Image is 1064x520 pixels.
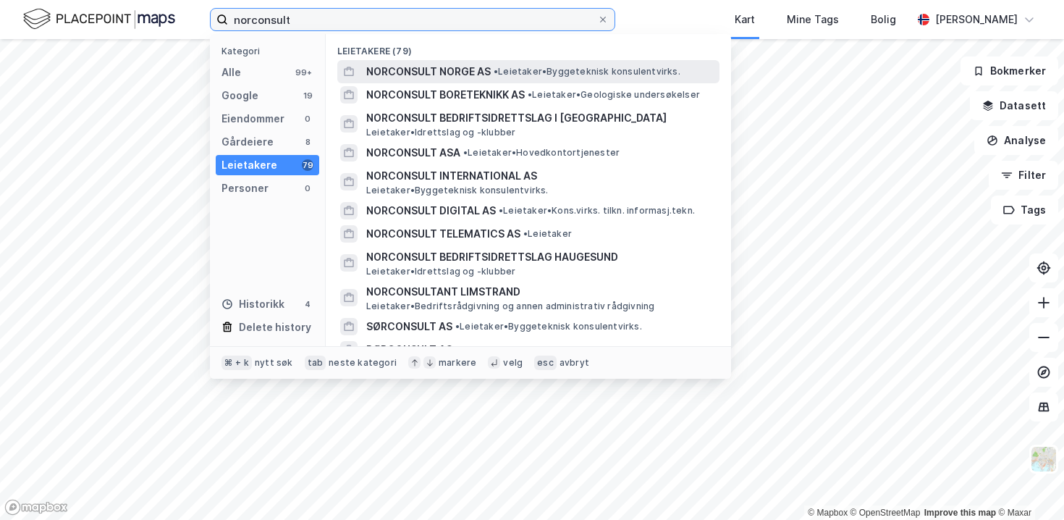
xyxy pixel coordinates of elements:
[228,9,597,30] input: Søk på adresse, matrikkel, gårdeiere, leietakere eller personer
[808,508,848,518] a: Mapbox
[221,110,284,127] div: Eiendommer
[528,89,700,101] span: Leietaker • Geologiske undersøkelser
[305,356,326,370] div: tab
[523,228,572,240] span: Leietaker
[991,196,1058,225] button: Tags
[366,301,654,312] span: Leietaker • Bedriftsrådgivning og annen administrativ rådgivning
[293,67,313,78] div: 99+
[221,46,319,56] div: Kategori
[366,341,452,358] span: RØRCONSULT AS
[329,357,397,369] div: neste kategori
[455,321,642,332] span: Leietaker • Byggeteknisk konsulentvirks.
[499,205,503,216] span: •
[455,321,460,332] span: •
[503,357,523,369] div: velg
[787,11,839,28] div: Mine Tags
[455,344,583,356] span: Leietaker • Rørleggerarbeid
[970,91,1058,120] button: Datasett
[221,133,274,151] div: Gårdeiere
[302,90,313,101] div: 19
[326,34,731,60] div: Leietakere (79)
[366,109,714,127] span: NORCONSULT BEDRIFTSIDRETTSLAG I [GEOGRAPHIC_DATA]
[534,356,557,370] div: esc
[850,508,921,518] a: OpenStreetMap
[366,185,549,196] span: Leietaker • Byggeteknisk konsulentvirks.
[366,86,525,104] span: NORCONSULT BORETEKNIKK AS
[560,357,589,369] div: avbryt
[366,63,491,80] span: NORCONSULT NORGE AS
[989,161,1058,190] button: Filter
[366,266,515,277] span: Leietaker • Idrettslag og -klubber
[499,205,695,217] span: Leietaker • Kons.virks. tilkn. informasj.tekn.
[992,450,1064,520] div: Kontrollprogram for chat
[528,89,532,100] span: •
[494,66,680,77] span: Leietaker • Byggeteknisk konsulentvirks.
[735,11,755,28] div: Kart
[221,87,258,104] div: Google
[366,248,714,266] span: NORCONSULT BEDRIFTSIDRETTSLAG HAUGESUND
[4,499,68,516] a: Mapbox homepage
[302,136,313,148] div: 8
[302,183,313,194] div: 0
[221,180,269,197] div: Personer
[221,356,252,370] div: ⌘ + k
[871,11,896,28] div: Bolig
[366,225,520,243] span: NORCONSULT TELEMATICS AS
[221,156,277,174] div: Leietakere
[463,147,468,158] span: •
[455,344,460,355] span: •
[523,228,528,239] span: •
[960,56,1058,85] button: Bokmerker
[924,508,996,518] a: Improve this map
[366,318,452,335] span: SØRCONSULT AS
[221,64,241,81] div: Alle
[239,319,311,336] div: Delete history
[23,7,175,32] img: logo.f888ab2527a4732fd821a326f86c7f29.svg
[366,127,515,138] span: Leietaker • Idrettslag og -klubber
[366,202,496,219] span: NORCONSULT DIGITAL AS
[439,357,476,369] div: markere
[974,126,1058,155] button: Analyse
[494,66,498,77] span: •
[221,295,284,313] div: Historikk
[302,298,313,310] div: 4
[463,147,620,159] span: Leietaker • Hovedkontortjenester
[366,167,714,185] span: NORCONSULT INTERNATIONAL AS
[366,283,714,301] span: NORCONSULTANT LIMSTRAND
[1030,445,1057,473] img: Z
[935,11,1018,28] div: [PERSON_NAME]
[302,159,313,171] div: 79
[366,144,460,162] span: NORCONSULT ASA
[992,450,1064,520] iframe: Chat Widget
[255,357,293,369] div: nytt søk
[302,113,313,125] div: 0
